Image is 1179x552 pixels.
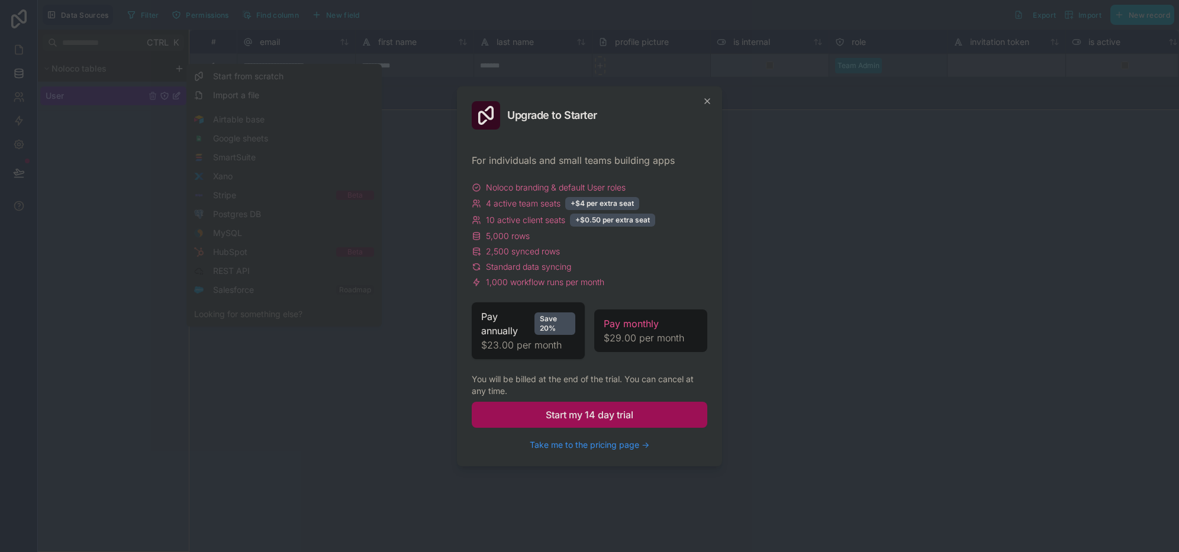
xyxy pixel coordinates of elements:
[546,408,633,422] span: Start my 14 day trial
[570,214,655,227] div: +$0.50 per extra seat
[534,312,575,335] div: Save 20%
[472,153,707,167] div: For individuals and small teams building apps
[530,439,649,451] button: Take me to the pricing page →
[507,110,597,121] h2: Upgrade to Starter
[486,261,571,273] span: Standard data syncing
[481,338,575,352] span: $23.00 per month
[486,246,560,257] span: 2,500 synced rows
[604,317,659,331] span: Pay monthly
[486,230,530,242] span: 5,000 rows
[604,331,698,345] span: $29.00 per month
[486,198,560,209] span: 4 active team seats
[565,197,639,210] div: +$4 per extra seat
[486,276,604,288] span: 1,000 workflow runs per month
[472,402,707,428] button: Start my 14 day trial
[486,214,565,226] span: 10 active client seats
[472,373,707,397] div: You will be billed at the end of the trial. You can cancel at any time.
[486,182,626,193] span: Noloco branding & default User roles
[481,309,530,338] span: Pay annually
